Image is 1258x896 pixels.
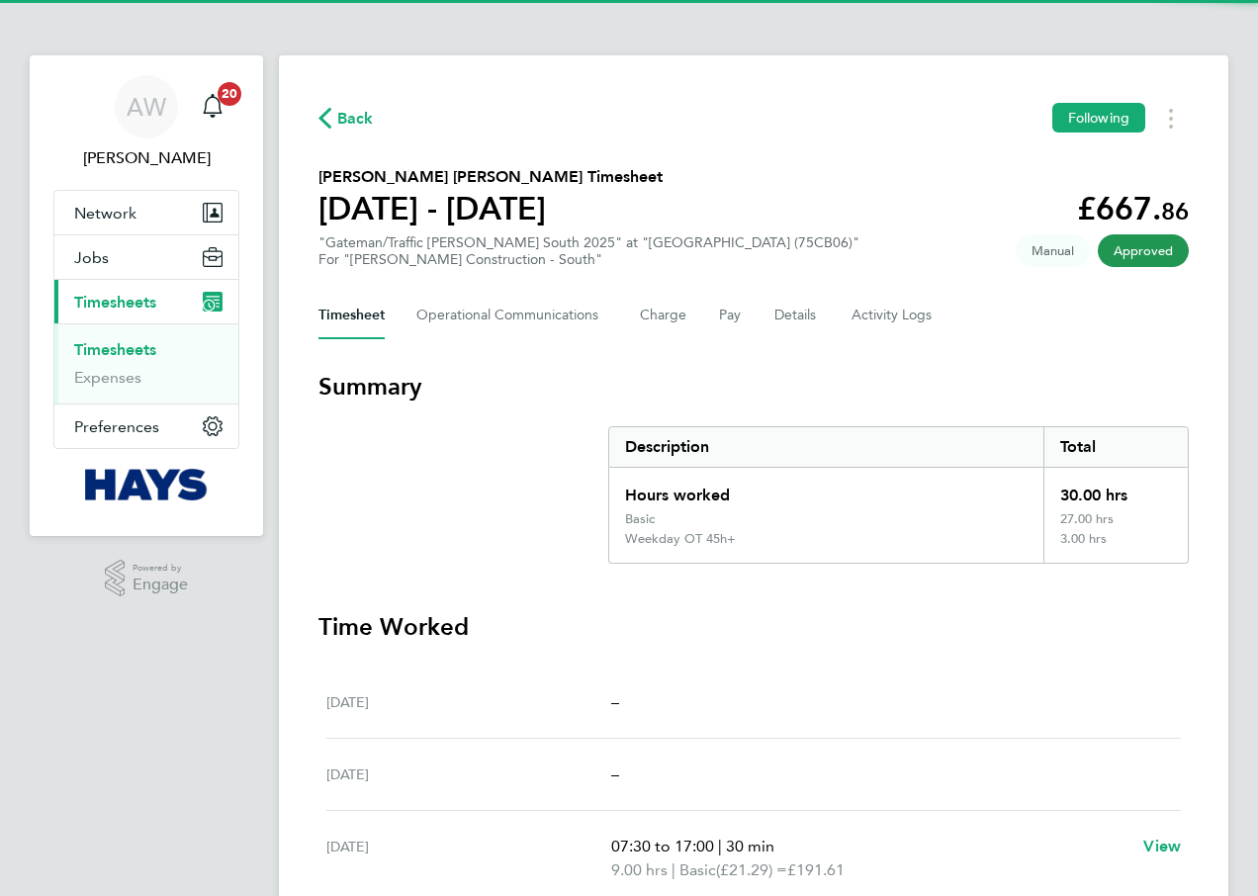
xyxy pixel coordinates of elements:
[74,368,141,387] a: Expenses
[1077,190,1189,227] app-decimal: £667.
[679,858,716,882] span: Basic
[54,404,238,448] button: Preferences
[1068,109,1129,127] span: Following
[318,234,859,268] div: "Gateman/Traffic [PERSON_NAME] South 2025" at "[GEOGRAPHIC_DATA] (75CB06)"
[326,762,611,786] div: [DATE]
[1043,511,1188,531] div: 27.00 hrs
[54,191,238,234] button: Network
[852,292,935,339] button: Activity Logs
[774,292,820,339] button: Details
[53,146,239,170] span: Alan Watts
[74,248,109,267] span: Jobs
[719,292,743,339] button: Pay
[609,468,1043,511] div: Hours worked
[611,860,668,879] span: 9.00 hrs
[30,55,263,536] nav: Main navigation
[85,469,209,500] img: hays-logo-retina.png
[1043,531,1188,563] div: 3.00 hrs
[611,837,714,855] span: 07:30 to 17:00
[318,611,1189,643] h3: Time Worked
[326,690,611,714] div: [DATE]
[1143,835,1181,858] a: View
[74,340,156,359] a: Timesheets
[611,764,619,783] span: –
[105,560,189,597] a: Powered byEngage
[625,531,736,547] div: Weekday OT 45h+
[318,165,663,189] h2: [PERSON_NAME] [PERSON_NAME] Timesheet
[133,577,188,593] span: Engage
[718,837,722,855] span: |
[625,511,655,527] div: Basic
[218,82,241,106] span: 20
[611,692,619,711] span: –
[318,251,859,268] div: For "[PERSON_NAME] Construction - South"
[318,292,385,339] button: Timesheet
[1153,103,1189,134] button: Timesheets Menu
[716,860,787,879] span: (£21.29) =
[337,107,374,131] span: Back
[193,75,232,138] a: 20
[726,837,774,855] span: 30 min
[74,417,159,436] span: Preferences
[1043,468,1188,511] div: 30.00 hrs
[787,860,845,879] span: £191.61
[1143,837,1181,855] span: View
[53,469,239,500] a: Go to home page
[127,94,166,120] span: AW
[74,204,136,223] span: Network
[609,427,1043,467] div: Description
[640,292,687,339] button: Charge
[1052,103,1145,133] button: Following
[1016,234,1090,267] span: This timesheet was manually created.
[74,293,156,312] span: Timesheets
[608,426,1189,564] div: Summary
[1098,234,1189,267] span: This timesheet has been approved.
[1043,427,1188,467] div: Total
[1161,197,1189,225] span: 86
[133,560,188,577] span: Powered by
[318,189,663,228] h1: [DATE] - [DATE]
[416,292,608,339] button: Operational Communications
[318,106,374,131] button: Back
[54,323,238,403] div: Timesheets
[672,860,675,879] span: |
[54,280,238,323] button: Timesheets
[318,371,1189,403] h3: Summary
[54,235,238,279] button: Jobs
[53,75,239,170] a: AW[PERSON_NAME]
